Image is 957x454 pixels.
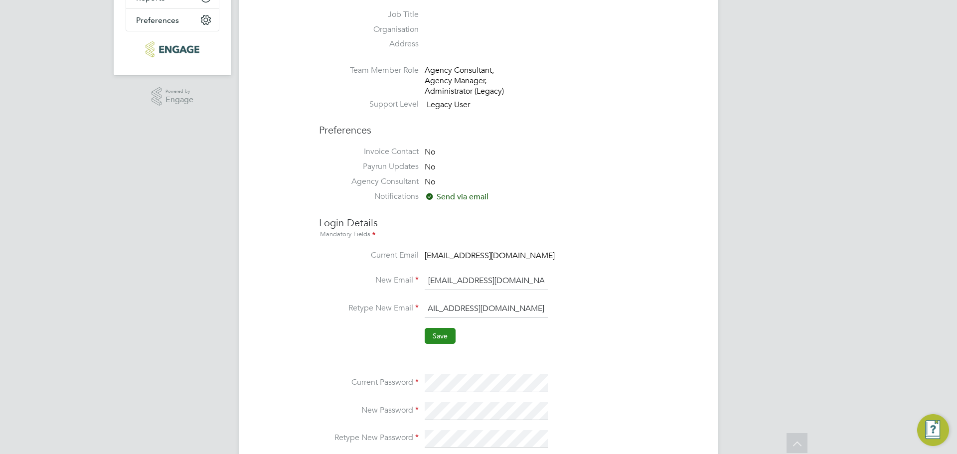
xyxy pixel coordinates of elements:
label: Organisation [319,24,419,35]
input: Enter new email [425,272,548,290]
button: Save [425,328,456,344]
label: Current Email [319,250,419,261]
label: Payrun Updates [319,161,419,172]
div: Mandatory Fields [319,229,698,240]
a: Go to home page [126,41,219,57]
label: Address [319,39,419,49]
label: Notifications [319,191,419,202]
label: Team Member Role [319,65,419,76]
button: Preferences [126,9,219,31]
label: Current Password [319,377,419,388]
label: New Password [319,405,419,416]
span: [EMAIL_ADDRESS][DOMAIN_NAME] [425,251,555,261]
span: No [425,148,435,157]
a: Powered byEngage [152,87,194,106]
h3: Login Details [319,206,698,240]
input: Enter new email again [425,300,548,318]
span: Send via email [425,192,488,202]
img: admiralrecruitment-logo-retina.png [146,41,199,57]
label: Retype New Email [319,303,419,313]
label: Invoice Contact [319,147,419,157]
label: New Email [319,275,419,286]
h3: Preferences [319,114,698,137]
span: Engage [165,96,193,104]
span: Powered by [165,87,193,96]
span: No [425,177,435,187]
label: Support Level [319,99,419,110]
label: Agency Consultant [319,176,419,187]
span: Legacy User [427,100,470,110]
label: Job Title [319,9,419,20]
div: Agency Consultant, Agency Manager, Administrator (Legacy) [425,65,519,96]
span: Preferences [136,15,179,25]
label: Retype New Password [319,433,419,443]
button: Engage Resource Center [917,414,949,446]
span: No [425,162,435,172]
